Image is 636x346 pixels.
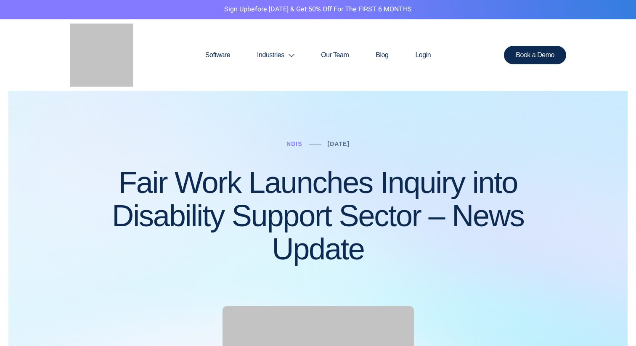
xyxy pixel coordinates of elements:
[192,35,244,75] a: Software
[362,35,402,75] a: Blog
[402,35,444,75] a: Login
[286,140,302,147] a: NDIS
[224,4,247,14] a: Sign Up
[516,52,554,58] span: Book a Demo
[6,4,630,15] p: before [DATE] & Get 50% Off for the FIRST 6 MONTHS
[328,140,350,147] a: [DATE]
[307,35,362,75] a: Our Team
[244,35,307,75] a: Industries
[504,46,566,64] a: Book a Demo
[70,166,566,266] h1: Fair Work Launches Inquiry into Disability Support Sector – News Update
